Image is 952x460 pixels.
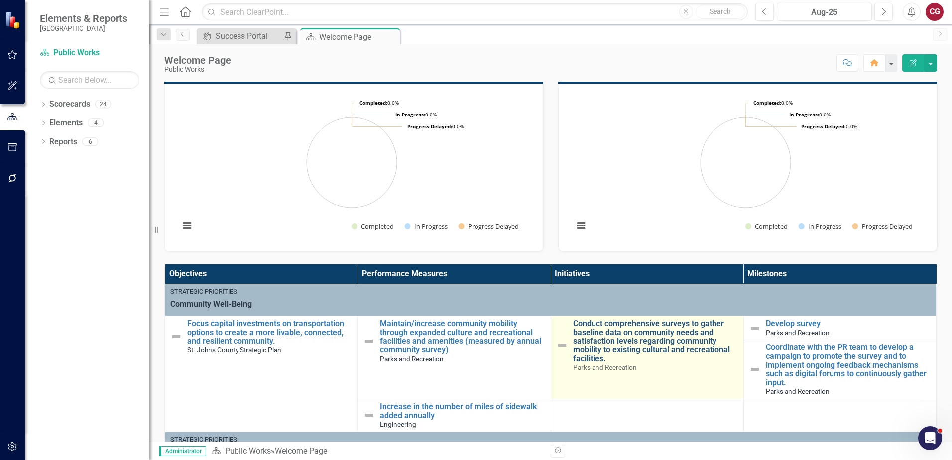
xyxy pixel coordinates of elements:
[363,335,375,347] img: Not Defined
[380,420,416,428] span: Engineering
[175,92,529,241] svg: Interactive chart
[216,30,281,42] div: Success Portal
[40,47,139,59] a: Public Works
[170,435,931,444] div: Strategic Priorities
[187,319,353,345] a: Focus capital investments on transportation options to create a more livable, connected, and resi...
[926,3,944,21] button: CG
[165,316,358,432] td: Double-Click to Edit Right Click for Context Menu
[743,340,936,399] td: Double-Click to Edit Right Click for Context Menu
[753,99,781,106] tspan: Completed:
[319,31,397,43] div: Welcome Page
[766,387,830,395] span: Parks and Recreation
[556,340,568,351] img: Not Defined
[170,331,182,343] img: Not Defined
[380,355,444,363] span: Parks and Recreation
[358,316,551,399] td: Double-Click to Edit Right Click for Context Menu
[551,316,743,399] td: Double-Click to Edit Right Click for Context Menu
[573,319,738,363] a: Conduct comprehensive surveys to gather baseline data on community needs and satisfaction levels ...
[199,30,281,42] a: Success Portal
[159,446,206,456] span: Administrator
[187,346,281,354] span: St. Johns County Strategic Plan
[170,299,931,310] span: Community Well-Being
[569,92,923,241] svg: Interactive chart
[380,319,545,354] a: Maintain/increase community mobility through expanded culture and recreational facilities and ame...
[780,6,868,18] div: Aug-25
[789,111,831,118] text: 0.0%
[799,222,841,230] button: Show In Progress
[82,137,98,146] div: 6
[49,99,90,110] a: Scorecards
[49,117,83,129] a: Elements
[95,100,111,109] div: 24
[202,3,748,21] input: Search ClearPoint...
[380,402,545,420] a: Increase in the number of miles of sidewalk added annually
[743,316,936,340] td: Double-Click to Edit Right Click for Context Menu
[180,219,194,232] button: View chart menu, Chart
[358,399,551,432] td: Double-Click to Edit Right Click for Context Menu
[40,24,127,32] small: [GEOGRAPHIC_DATA]
[40,71,139,89] input: Search Below...
[749,322,761,334] img: Not Defined
[573,363,637,371] span: Parks and Recreation
[918,426,942,450] iframe: Intercom live chat
[753,99,793,106] text: 0.0%
[395,111,437,118] text: 0.0%
[395,111,425,118] tspan: In Progress:
[175,92,533,241] div: Chart. Highcharts interactive chart.
[88,119,104,127] div: 4
[359,99,399,106] text: 0.0%
[777,3,872,21] button: Aug-25
[165,284,937,316] td: Double-Click to Edit
[5,11,22,29] img: ClearPoint Strategy
[363,409,375,421] img: Not Defined
[852,222,914,230] button: Show Progress Delayed
[766,329,830,337] span: Parks and Recreation
[749,363,761,375] img: Not Defined
[801,123,846,130] tspan: Progress Delayed:
[745,222,788,230] button: Show Completed
[574,219,588,232] button: View chart menu, Chart
[164,55,231,66] div: Welcome Page
[275,446,327,456] div: Welcome Page
[359,99,387,106] tspan: Completed:
[225,446,271,456] a: Public Works
[170,287,931,296] div: Strategic Priorities
[696,5,745,19] button: Search
[459,222,520,230] button: Show Progress Delayed
[211,446,543,457] div: »
[40,12,127,24] span: Elements & Reports
[569,92,927,241] div: Chart. Highcharts interactive chart.
[766,319,931,328] a: Develop survey
[710,7,731,15] span: Search
[789,111,819,118] tspan: In Progress:
[801,123,857,130] text: 0.0%
[352,222,394,230] button: Show Completed
[407,123,452,130] tspan: Progress Delayed:
[405,222,448,230] button: Show In Progress
[407,123,464,130] text: 0.0%
[164,66,231,73] div: Public Works
[766,343,931,387] a: Coordinate with the PR team to develop a campaign to promote the survey and to implement ongoing ...
[49,136,77,148] a: Reports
